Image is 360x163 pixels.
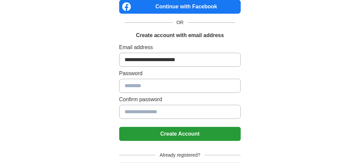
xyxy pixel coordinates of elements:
[173,19,188,26] span: OR
[136,31,224,39] h1: Create account with email address
[119,43,241,51] label: Email address
[119,69,241,77] label: Password
[119,96,241,104] label: Confirm password
[156,152,204,159] span: Already registered?
[119,127,241,141] button: Create Account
